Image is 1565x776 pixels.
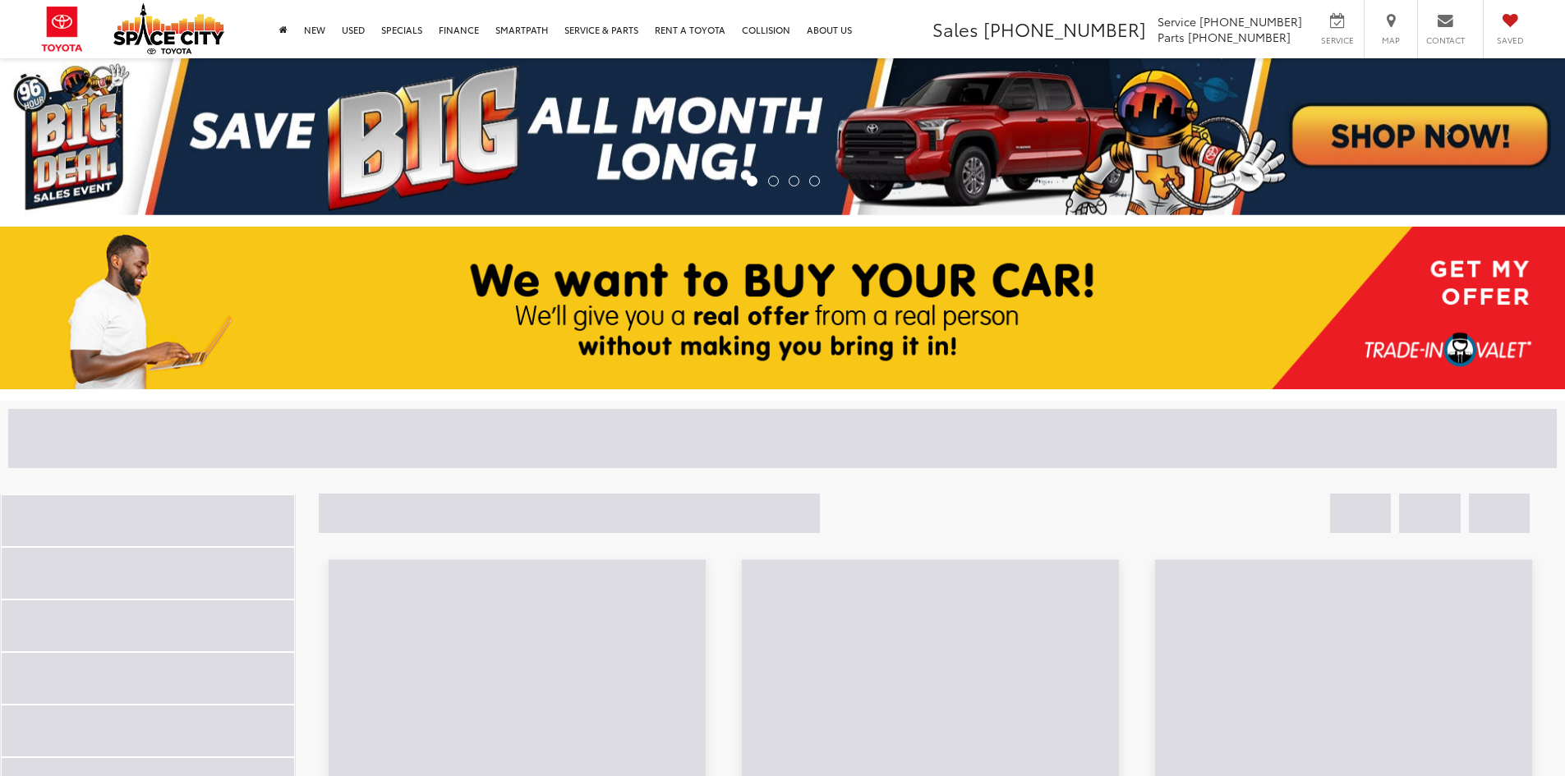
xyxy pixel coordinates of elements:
[932,16,978,42] span: Sales
[1426,34,1465,46] span: Contact
[983,16,1146,42] span: [PHONE_NUMBER]
[1199,13,1302,30] span: [PHONE_NUMBER]
[1373,34,1409,46] span: Map
[1158,29,1185,45] span: Parts
[1158,13,1196,30] span: Service
[1188,29,1291,45] span: [PHONE_NUMBER]
[1319,34,1356,46] span: Service
[1492,34,1528,46] span: Saved
[113,3,224,54] img: Space City Toyota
